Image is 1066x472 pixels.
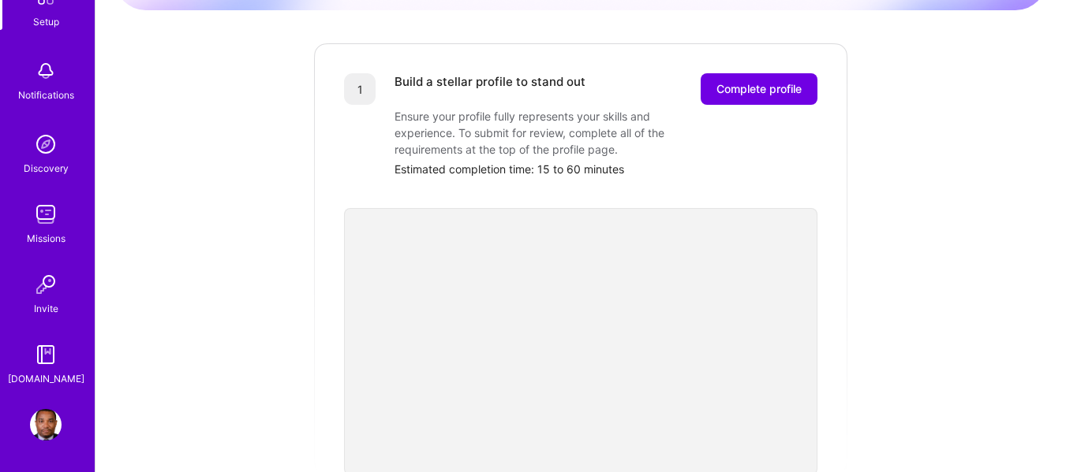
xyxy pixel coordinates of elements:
[395,161,817,177] div: Estimated completion time: 15 to 60 minutes
[27,230,65,247] div: Missions
[395,108,710,158] div: Ensure your profile fully represents your skills and experience. To submit for review, complete a...
[30,269,62,300] img: Invite
[716,81,802,97] span: Complete profile
[395,73,585,105] div: Build a stellar profile to stand out
[30,128,62,160] img: discovery
[26,409,65,440] a: User Avatar
[8,370,84,387] div: [DOMAIN_NAME]
[30,339,62,370] img: guide book
[33,13,59,30] div: Setup
[30,55,62,87] img: bell
[30,409,62,440] img: User Avatar
[701,73,817,105] button: Complete profile
[24,160,69,177] div: Discovery
[18,87,74,103] div: Notifications
[344,73,376,105] div: 1
[34,300,58,317] div: Invite
[30,199,62,230] img: teamwork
